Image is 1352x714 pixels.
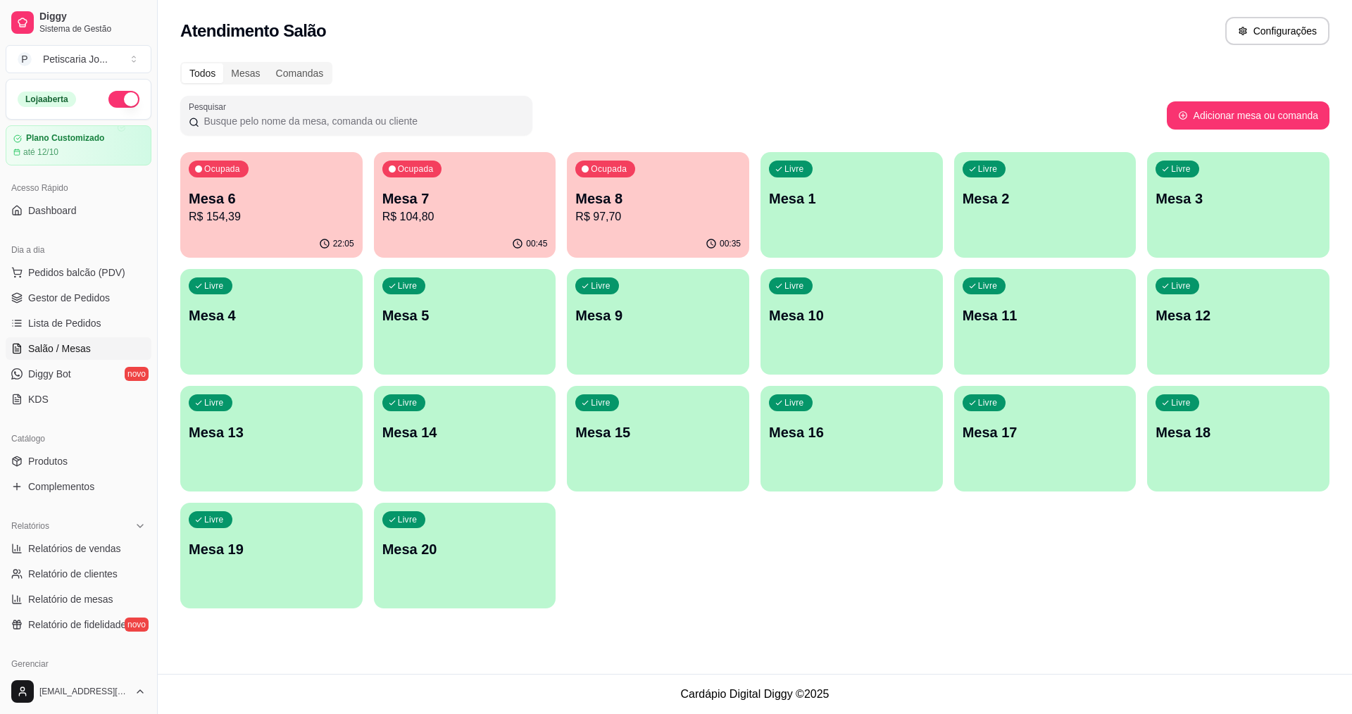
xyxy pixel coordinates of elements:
[189,422,354,442] p: Mesa 13
[180,386,363,491] button: LivreMesa 13
[189,189,354,208] p: Mesa 6
[28,316,101,330] span: Lista de Pedidos
[6,287,151,309] a: Gestor de Pedidos
[28,592,113,606] span: Relatório de mesas
[182,63,223,83] div: Todos
[1171,163,1191,175] p: Livre
[28,203,77,218] span: Dashboard
[189,101,231,113] label: Pesquisar
[28,567,118,581] span: Relatório de clientes
[398,280,418,292] p: Livre
[26,133,104,144] article: Plano Customizado
[978,280,998,292] p: Livre
[189,306,354,325] p: Mesa 4
[6,239,151,261] div: Dia a dia
[204,514,224,525] p: Livre
[6,475,151,498] a: Complementos
[204,397,224,408] p: Livre
[374,386,556,491] button: LivreMesa 14
[382,422,548,442] p: Mesa 14
[963,422,1128,442] p: Mesa 17
[39,23,146,35] span: Sistema de Gestão
[1147,269,1329,375] button: LivreMesa 12
[1171,280,1191,292] p: Livre
[1156,189,1321,208] p: Mesa 3
[1167,101,1329,130] button: Adicionar mesa ou comanda
[784,280,804,292] p: Livre
[18,52,32,66] span: P
[1225,17,1329,45] button: Configurações
[382,189,548,208] p: Mesa 7
[6,675,151,708] button: [EMAIL_ADDRESS][DOMAIN_NAME]
[6,563,151,585] a: Relatório de clientes
[223,63,268,83] div: Mesas
[567,269,749,375] button: LivreMesa 9
[382,208,548,225] p: R$ 104,80
[978,163,998,175] p: Livre
[1171,397,1191,408] p: Livre
[567,152,749,258] button: OcupadaMesa 8R$ 97,7000:35
[760,152,943,258] button: LivreMesa 1
[591,397,611,408] p: Livre
[6,388,151,411] a: KDS
[180,20,326,42] h2: Atendimento Salão
[6,6,151,39] a: DiggySistema de Gestão
[28,454,68,468] span: Produtos
[39,686,129,697] span: [EMAIL_ADDRESS][DOMAIN_NAME]
[398,514,418,525] p: Livre
[575,189,741,208] p: Mesa 8
[333,238,354,249] p: 22:05
[720,238,741,249] p: 00:35
[204,163,240,175] p: Ocupada
[382,539,548,559] p: Mesa 20
[769,189,934,208] p: Mesa 1
[760,386,943,491] button: LivreMesa 16
[591,280,611,292] p: Livre
[1156,422,1321,442] p: Mesa 18
[591,163,627,175] p: Ocupada
[180,269,363,375] button: LivreMesa 4
[28,291,110,305] span: Gestor de Pedidos
[18,92,76,107] div: Loja aberta
[28,618,126,632] span: Relatório de fidelidade
[39,11,146,23] span: Diggy
[28,480,94,494] span: Complementos
[108,91,139,108] button: Alterar Status
[6,427,151,450] div: Catálogo
[268,63,332,83] div: Comandas
[769,422,934,442] p: Mesa 16
[398,163,434,175] p: Ocupada
[784,163,804,175] p: Livre
[575,422,741,442] p: Mesa 15
[954,269,1137,375] button: LivreMesa 11
[199,114,524,128] input: Pesquisar
[28,265,125,280] span: Pedidos balcão (PDV)
[28,342,91,356] span: Salão / Mesas
[374,503,556,608] button: LivreMesa 20
[6,337,151,360] a: Salão / Mesas
[954,386,1137,491] button: LivreMesa 17
[189,539,354,559] p: Mesa 19
[43,52,108,66] div: Petiscaria Jo ...
[1147,152,1329,258] button: LivreMesa 3
[180,503,363,608] button: LivreMesa 19
[23,146,58,158] article: até 12/10
[769,306,934,325] p: Mesa 10
[28,541,121,556] span: Relatórios de vendas
[398,397,418,408] p: Livre
[6,45,151,73] button: Select a team
[189,208,354,225] p: R$ 154,39
[6,653,151,675] div: Gerenciar
[158,674,1352,714] footer: Cardápio Digital Diggy © 2025
[784,397,804,408] p: Livre
[6,261,151,284] button: Pedidos balcão (PDV)
[963,306,1128,325] p: Mesa 11
[978,397,998,408] p: Livre
[954,152,1137,258] button: LivreMesa 2
[6,588,151,610] a: Relatório de mesas
[760,269,943,375] button: LivreMesa 10
[1156,306,1321,325] p: Mesa 12
[28,367,71,381] span: Diggy Bot
[6,450,151,472] a: Produtos
[6,537,151,560] a: Relatórios de vendas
